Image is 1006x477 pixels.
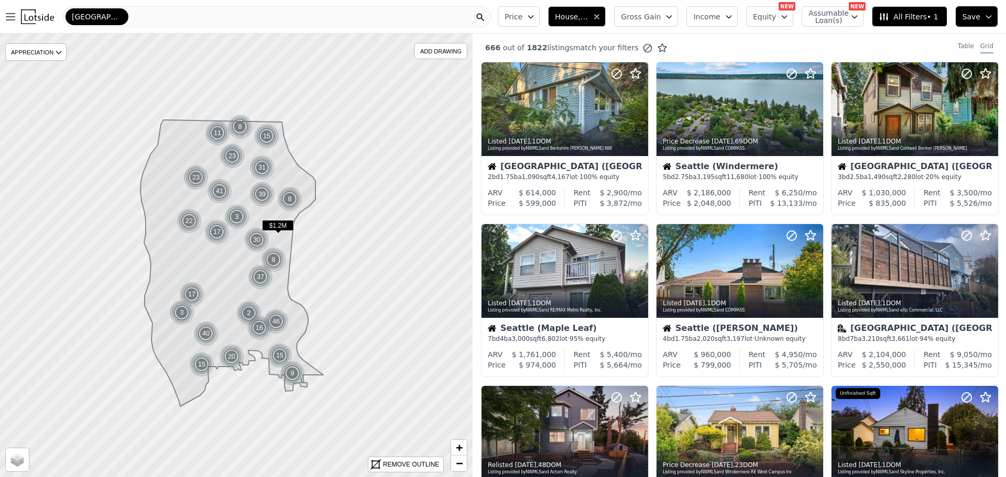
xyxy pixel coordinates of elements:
div: 3 [169,300,194,325]
div: 39 [249,182,275,207]
div: Rent [574,187,591,198]
button: House, Multifamily [548,6,606,27]
span: $ 599,000 [519,199,556,207]
span: $ 5,400 [600,350,628,359]
time: 2025-08-27 17:56 [859,299,880,307]
img: g1.png [249,155,275,180]
img: g1.png [280,361,305,386]
div: /mo [587,198,642,208]
div: PITI [924,360,937,370]
a: Layers [6,448,29,471]
div: /mo [766,187,817,198]
div: 23 [220,143,245,169]
div: /mo [591,349,642,360]
div: 23 [183,165,209,190]
div: Rent [749,187,766,198]
div: 5 bd 2.75 ba sqft lot · 100% equity [663,173,817,181]
a: Listed [DATE],1DOMListing provided byNWMLSand COMPASSHouseSeattle ([PERSON_NAME])4bd1.75ba2,020sq... [656,224,823,377]
div: Listing provided by NWMLS and Actum Realty [488,469,643,475]
div: 2 [236,301,261,326]
a: Zoom in [451,440,467,456]
span: 666 [485,43,500,52]
span: $ 2,900 [600,188,628,197]
div: Listed , 1 DOM [488,299,643,307]
span: Income [693,12,720,22]
img: House [663,162,671,171]
span: [GEOGRAPHIC_DATA] [72,12,122,22]
div: Unfinished Sqft [836,388,880,400]
img: g1.png [193,321,219,346]
a: Listed [DATE],1DOMListing provided byNWMLSand Coldwell Banker [PERSON_NAME]House[GEOGRAPHIC_DATA]... [831,62,998,215]
span: $ 614,000 [519,188,556,197]
time: 2025-08-27 18:05 [859,138,880,145]
time: 2025-08-27 17:23 [712,461,733,469]
div: 22 [177,208,202,234]
div: Listing provided by NWMLS and Windermere RE West Campus Inc [663,469,818,475]
span: 2,280 [898,173,915,181]
button: Save [956,6,998,27]
span: House, Multifamily [555,12,588,22]
div: /mo [591,187,642,198]
div: Price [838,360,856,370]
div: Price [488,198,506,208]
span: match your filters [573,42,639,53]
div: Listing provided by NWMLS and COMPASS [663,307,818,314]
div: Listing provided by NWMLS and eXp Commercial, LLC [838,307,993,314]
div: /mo [941,349,992,360]
span: $ 2,048,000 [687,199,731,207]
img: g1.png [248,264,274,290]
time: 2025-08-27 17:58 [684,299,705,307]
div: ARV [488,349,502,360]
span: All Filters • 1 [879,12,938,22]
div: 3 bd 2.5 ba sqft lot · 20% equity [838,173,992,181]
button: Equity [746,6,793,27]
div: 2 bd 1.75 ba sqft lot · 100% equity [488,173,642,181]
span: 1822 [524,43,548,52]
button: Price [498,6,540,27]
div: 3 [224,204,249,229]
div: 15 [254,124,279,149]
img: g1.png [227,114,253,139]
div: 8 [277,186,302,212]
span: 3,197 [727,335,745,342]
div: 30 [244,227,269,252]
button: Gross Gain [614,6,678,27]
span: $ 1,761,000 [512,350,556,359]
div: /mo [762,360,817,370]
span: 3,195 [697,173,715,181]
img: g1.png [189,352,215,377]
div: ARV [488,187,502,198]
img: Multifamily [838,324,846,332]
div: 15 [267,343,292,368]
button: All Filters• 1 [872,6,947,27]
span: $ 6,250 [775,188,803,197]
div: Price [488,360,506,370]
span: Save [963,12,980,22]
time: 2025-08-27 18:00 [509,299,530,307]
span: $ 3,872 [600,199,628,207]
span: Assumable Loan(s) [808,9,842,24]
div: 17 [204,219,229,245]
div: 4 bd 1.75 ba sqft lot · Unknown equity [663,335,817,343]
span: $ 5,526 [950,199,978,207]
span: $ 5,664 [600,361,628,369]
div: PITI [924,198,937,208]
div: Grid [980,42,993,53]
div: [GEOGRAPHIC_DATA] ([GEOGRAPHIC_DATA]) [488,162,642,173]
span: 3,000 [512,335,530,342]
span: Gross Gain [621,12,661,22]
a: Price Decrease [DATE],69DOMListing provided byNWMLSand COMPASSHouseSeattle (Windermere)5bd2.75ba3... [656,62,823,215]
span: Equity [753,12,776,22]
span: $ 960,000 [694,350,731,359]
div: PITI [574,198,587,208]
img: g1.png [244,227,270,252]
div: NEW [779,2,795,10]
span: $ 1,030,000 [862,188,906,197]
div: 40 [193,321,218,346]
img: g1.png [207,179,233,204]
span: 6,802 [541,335,559,342]
div: 31 [249,155,275,180]
div: Listing provided by NWMLS and Skyline Properties, Inc. [838,469,993,475]
a: Listed [DATE],1DOMListing provided byNWMLSand eXp Commercial, LLCMultifamily[GEOGRAPHIC_DATA] ([G... [831,224,998,377]
div: Table [958,42,974,53]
